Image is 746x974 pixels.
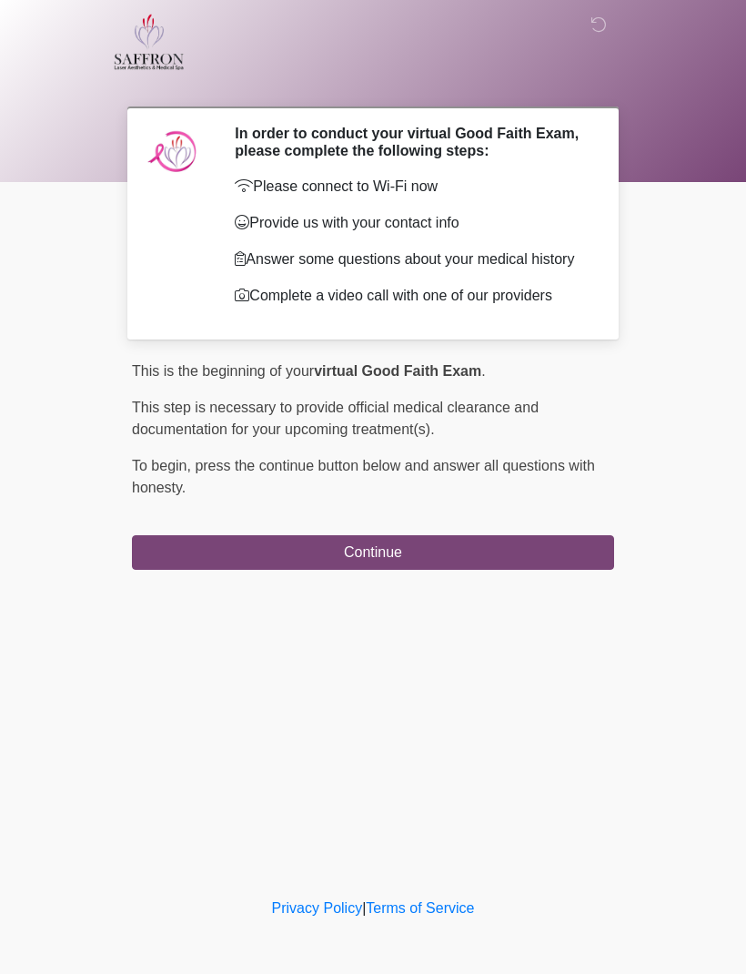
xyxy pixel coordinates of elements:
p: Provide us with your contact info [235,212,587,234]
a: | [362,900,366,916]
img: Saffron Laser Aesthetics and Medical Spa Logo [114,14,185,70]
span: press the continue button below and answer all questions with honesty. [132,458,595,495]
h2: In order to conduct your virtual Good Faith Exam, please complete the following steps: [235,125,587,159]
a: Terms of Service [366,900,474,916]
img: Agent Avatar [146,125,200,179]
span: To begin, [132,458,195,473]
strong: virtual Good Faith Exam [314,363,481,379]
p: Answer some questions about your medical history [235,249,587,270]
p: Please connect to Wi-Fi now [235,176,587,198]
span: . [481,363,485,379]
p: Complete a video call with one of our providers [235,285,587,307]
button: Continue [132,535,614,570]
a: Privacy Policy [272,900,363,916]
span: This is the beginning of your [132,363,314,379]
span: This step is necessary to provide official medical clearance and documentation for your upcoming ... [132,400,539,437]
